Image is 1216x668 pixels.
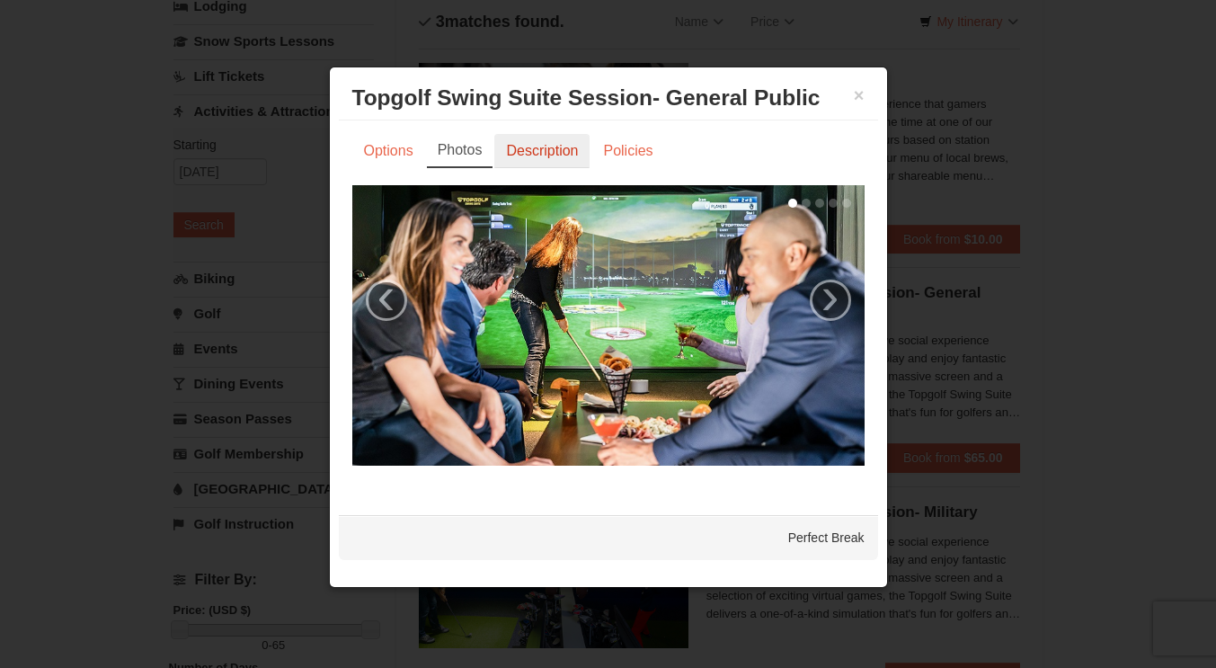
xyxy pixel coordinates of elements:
a: › [810,280,851,321]
button: × [854,86,865,104]
a: Policies [591,134,664,168]
img: 19664770-17-d333e4c3.jpg [352,185,865,466]
a: Description [494,134,590,168]
a: Photos [427,134,493,168]
h3: Topgolf Swing Suite Session- General Public [352,85,865,111]
a: ‹ [366,280,407,321]
a: Options [352,134,425,168]
div: Perfect Break [339,515,878,560]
